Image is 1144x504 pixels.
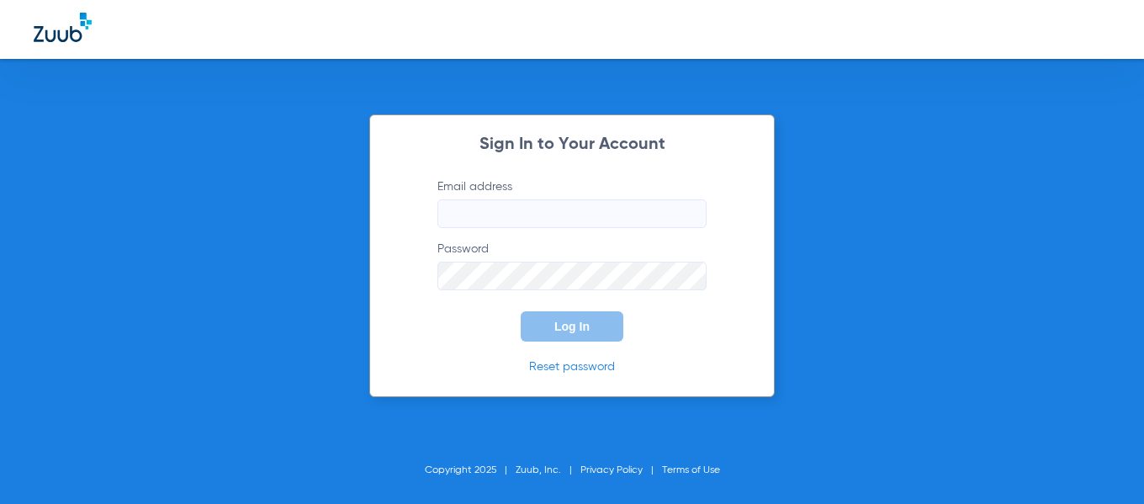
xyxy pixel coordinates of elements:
[425,462,516,479] li: Copyright 2025
[529,361,615,373] a: Reset password
[437,178,707,228] label: Email address
[412,136,732,153] h2: Sign In to Your Account
[580,465,643,475] a: Privacy Policy
[34,13,92,42] img: Zuub Logo
[662,465,720,475] a: Terms of Use
[437,262,707,290] input: Password
[516,462,580,479] li: Zuub, Inc.
[437,199,707,228] input: Email address
[521,311,623,342] button: Log In
[554,320,590,333] span: Log In
[437,241,707,290] label: Password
